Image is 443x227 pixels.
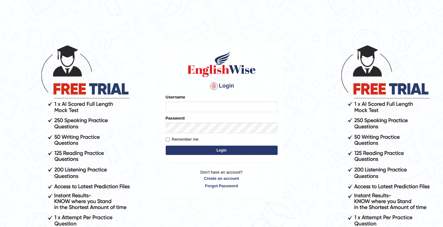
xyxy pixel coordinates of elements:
[166,138,170,142] input: Remember me
[166,115,185,121] label: Password
[186,50,257,78] img: Logo of English Wise sign in for intelligent practice with AI
[166,81,278,91] h4: Login
[166,169,278,188] p: Don't have an account?
[166,175,278,181] a: Create an account
[166,94,185,100] label: Username
[166,136,199,143] label: Remember me
[166,146,278,155] button: Login
[166,183,278,189] a: Forgot Password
